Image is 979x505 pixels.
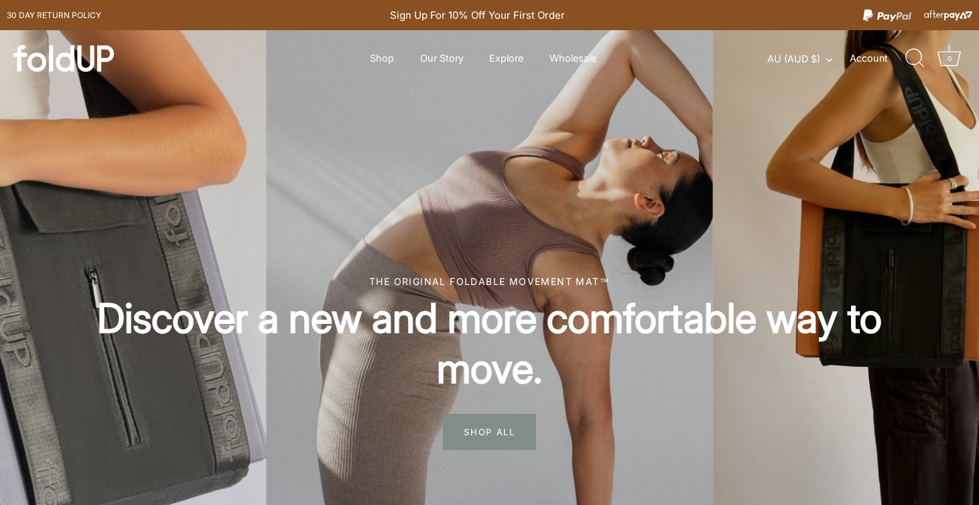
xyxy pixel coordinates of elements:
[767,53,847,65] button: AU (AUD $)
[935,44,964,73] a: Cart
[478,46,535,71] a: Explore
[537,46,608,71] a: Wholesale
[13,45,114,72] img: foldUP
[358,46,406,71] a: Shop
[60,274,919,288] div: The original foldable movement mat™
[943,52,956,65] div: 0
[7,7,101,23] a: 30 day Return policy
[13,45,212,72] a: foldUP
[901,44,930,73] a: Search
[443,414,536,450] span: SHOP ALL
[60,293,919,394] h2: Discover a new and more comfortable way to move.
[408,46,475,71] a: Our Story
[337,46,629,71] div: Primary navigation
[850,50,911,66] a: Account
